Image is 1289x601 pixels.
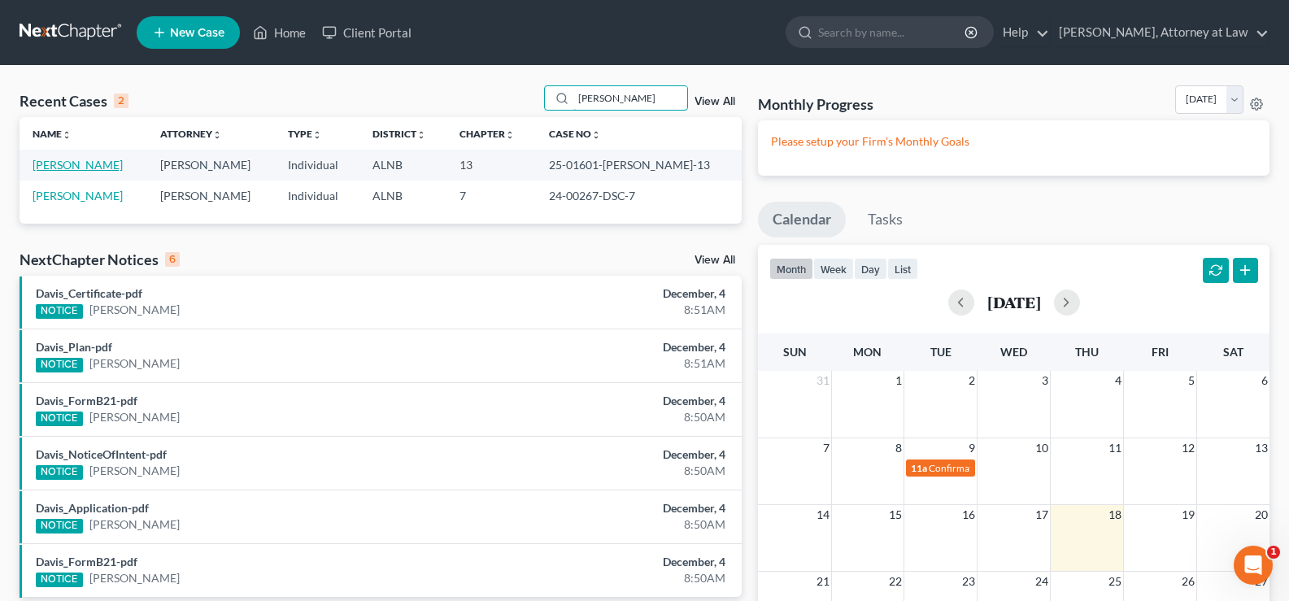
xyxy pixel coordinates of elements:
i: unfold_more [62,130,72,140]
div: Recent Cases [20,91,128,111]
span: Wed [1000,345,1027,359]
span: 31 [815,371,831,390]
div: December, 4 [507,500,725,516]
div: 8:50AM [507,463,725,479]
div: NOTICE [36,519,83,533]
div: 6 [165,252,180,267]
span: 5 [1187,371,1196,390]
span: Thu [1075,345,1099,359]
a: Calendar [758,202,846,237]
i: unfold_more [312,130,322,140]
span: Sat [1223,345,1243,359]
input: Search by name... [573,86,687,110]
div: NOTICE [36,412,83,426]
span: 10 [1034,438,1050,458]
a: Help [995,18,1049,47]
a: Davis_Application-pdf [36,501,149,515]
span: 20 [1253,505,1269,525]
a: [PERSON_NAME] [89,516,180,533]
a: Tasks [853,202,917,237]
a: Client Portal [314,18,420,47]
i: unfold_more [212,130,222,140]
p: Please setup your Firm's Monthly Goals [771,133,1256,150]
div: December, 4 [507,554,725,570]
div: December, 4 [507,285,725,302]
span: Confirmation Date for [PERSON_NAME] [929,462,1101,474]
span: 11a [911,462,927,474]
a: [PERSON_NAME] [89,302,180,318]
span: 2 [967,371,977,390]
a: Case Nounfold_more [549,128,601,140]
span: New Case [170,27,224,39]
button: list [887,258,918,280]
iframe: Intercom live chat [1234,546,1273,585]
span: 4 [1113,371,1123,390]
span: Fri [1152,345,1169,359]
div: 8:50AM [507,516,725,533]
a: [PERSON_NAME] [89,463,180,479]
span: 11 [1107,438,1123,458]
div: 2 [114,94,128,108]
span: 7 [821,438,831,458]
span: 19 [1180,505,1196,525]
h3: Monthly Progress [758,94,873,114]
i: unfold_more [505,130,515,140]
div: 8:50AM [507,570,725,586]
td: 13 [446,150,536,180]
a: [PERSON_NAME] [33,158,123,172]
td: 25-01601-[PERSON_NAME]-13 [536,150,742,180]
span: Sun [783,345,807,359]
a: Davis_FormB21-pdf [36,394,137,407]
a: Davis_FormB21-pdf [36,555,137,568]
div: NOTICE [36,465,83,480]
div: December, 4 [507,339,725,355]
a: Chapterunfold_more [459,128,515,140]
span: 1 [894,371,904,390]
a: [PERSON_NAME] [89,355,180,372]
div: December, 4 [507,393,725,409]
a: Districtunfold_more [372,128,426,140]
td: ALNB [359,150,447,180]
span: 23 [960,572,977,591]
i: unfold_more [591,130,601,140]
span: 16 [960,505,977,525]
span: 25 [1107,572,1123,591]
span: 12 [1180,438,1196,458]
td: Individual [275,150,359,180]
span: 21 [815,572,831,591]
div: NOTICE [36,304,83,319]
span: 9 [967,438,977,458]
div: NextChapter Notices [20,250,180,269]
span: 6 [1260,371,1269,390]
div: 8:51AM [507,355,725,372]
a: Davis_Plan-pdf [36,340,112,354]
span: 18 [1107,505,1123,525]
a: [PERSON_NAME] [89,570,180,586]
span: 1 [1267,546,1280,559]
div: December, 4 [507,446,725,463]
a: [PERSON_NAME], Attorney at Law [1051,18,1269,47]
a: Home [245,18,314,47]
h2: [DATE] [987,294,1041,311]
input: Search by name... [818,17,967,47]
td: 24-00267-DSC-7 [536,181,742,211]
a: Attorneyunfold_more [160,128,222,140]
a: Davis_NoticeOfIntent-pdf [36,447,167,461]
a: View All [695,96,735,107]
a: Davis_Certificate-pdf [36,286,142,300]
span: 3 [1040,371,1050,390]
span: Mon [853,345,882,359]
td: ALNB [359,181,447,211]
div: 8:50AM [507,409,725,425]
span: 26 [1180,572,1196,591]
td: [PERSON_NAME] [147,150,275,180]
span: 8 [894,438,904,458]
button: month [769,258,813,280]
span: 24 [1034,572,1050,591]
div: NOTICE [36,358,83,372]
td: 7 [446,181,536,211]
span: 15 [887,505,904,525]
a: View All [695,255,735,266]
span: 22 [887,572,904,591]
span: Tue [930,345,952,359]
